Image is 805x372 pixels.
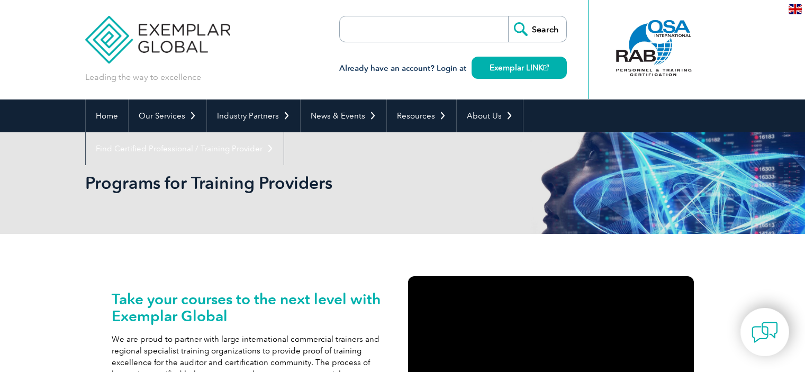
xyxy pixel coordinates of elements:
a: Home [86,99,128,132]
h2: Take your courses to the next level with Exemplar Global [112,291,397,324]
a: Exemplar LINK [472,57,567,79]
h3: Already have an account? Login at [339,62,567,75]
img: en [789,4,802,14]
a: Resources [387,99,456,132]
h2: Programs for Training Providers [85,175,530,192]
a: Our Services [129,99,206,132]
a: About Us [457,99,523,132]
img: contact-chat.png [752,319,778,346]
a: News & Events [301,99,386,132]
input: Search [508,16,566,42]
p: Leading the way to excellence [85,71,201,83]
img: open_square.png [543,65,549,70]
a: Find Certified Professional / Training Provider [86,132,284,165]
a: Industry Partners [207,99,300,132]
